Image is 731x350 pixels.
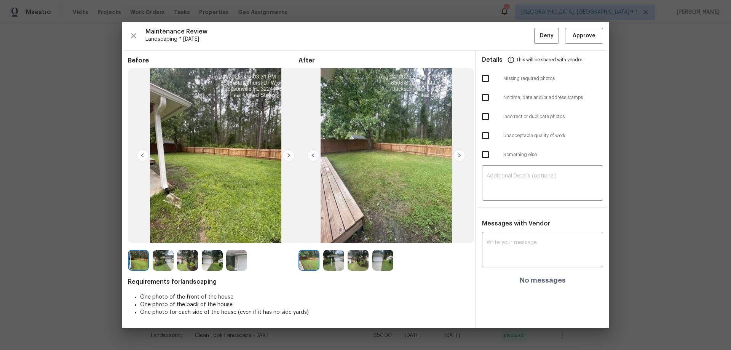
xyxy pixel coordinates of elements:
[145,35,534,43] span: Landscaping * [DATE]
[307,149,319,161] img: left-chevron-button-url
[476,126,609,145] div: Unacceptable quality of work
[520,276,566,284] h4: No messages
[137,149,149,161] img: left-chevron-button-url
[476,107,609,126] div: Incorrect or duplicate photos
[140,308,469,316] li: One photo for each side of the house (even if it has no side yards)
[540,31,554,41] span: Deny
[140,293,469,301] li: One photo of the front of the house
[128,278,469,286] span: Requirements for landscaping
[128,57,298,64] span: Before
[503,152,603,158] span: Something else
[140,301,469,308] li: One photo of the back of the house
[565,28,603,44] button: Approve
[534,28,559,44] button: Deny
[573,31,595,41] span: Approve
[283,149,295,161] img: right-chevron-button-url
[516,51,582,69] span: This will be shared with vendor
[476,145,609,164] div: Something else
[482,221,550,227] span: Messages with Vendor
[503,113,603,120] span: Incorrect or duplicate photos
[298,57,469,64] span: After
[145,28,534,35] span: Maintenance Review
[482,51,503,69] span: Details
[503,94,603,101] span: No time, date and/or address stamps
[503,75,603,82] span: Missing required photos
[476,69,609,88] div: Missing required photos
[453,149,465,161] img: right-chevron-button-url
[476,88,609,107] div: No time, date and/or address stamps
[503,133,603,139] span: Unacceptable quality of work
